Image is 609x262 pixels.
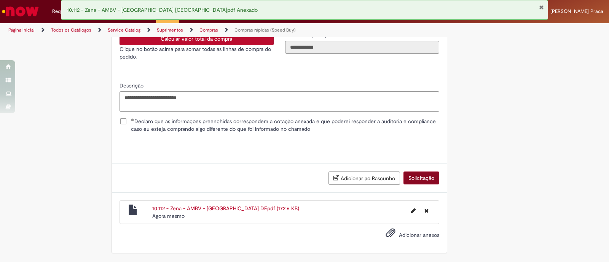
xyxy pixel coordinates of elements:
span: Declaro que as informações preenchidas correspondem a cotação anexada e que poderei responder a a... [131,118,439,133]
textarea: Descrição [120,91,439,112]
a: 10.112 - Zena - AMBV - [GEOGRAPHIC_DATA] DF.pdf (172.6 KB) [152,205,299,212]
button: Excluir 10.112 - Zena - AMBV - Brasilia DF.pdf [420,205,433,217]
span: Requisições [52,8,79,15]
span: Adicionar anexos [399,232,439,238]
span: 10.112 - Zena - AMBV - [GEOGRAPHIC_DATA] [GEOGRAPHIC_DATA]pdf Anexado [67,6,258,13]
time: 30/09/2025 15:20:44 [152,213,185,219]
button: Fechar Notificação [539,4,544,10]
span: Descrição [120,82,145,89]
span: Agora mesmo [152,213,185,219]
a: Página inicial [8,27,35,33]
a: Todos os Catálogos [51,27,91,33]
input: Valor Total (REAL) [285,41,439,54]
button: Adicionar anexos [384,226,397,243]
button: Editar nome de arquivo 10.112 - Zena - AMBV - Brasilia DF.pdf [407,205,420,217]
span: [PERSON_NAME] Praca [550,8,603,14]
img: ServiceNow [1,4,40,19]
a: Suprimentos [157,27,183,33]
button: Calcular valor total da compra [120,32,274,45]
a: Service Catalog [108,27,140,33]
button: Solicitação [403,171,439,184]
a: Compras rápidas (Speed Buy) [234,27,296,33]
button: Adicionar ao Rascunho [328,171,400,185]
ul: Trilhas de página [6,23,400,37]
a: Compras [199,27,218,33]
span: Obrigatório Preenchido [131,118,134,121]
p: Clique no botão acima para somar todas as linhas de compra do pedido. [120,45,274,60]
